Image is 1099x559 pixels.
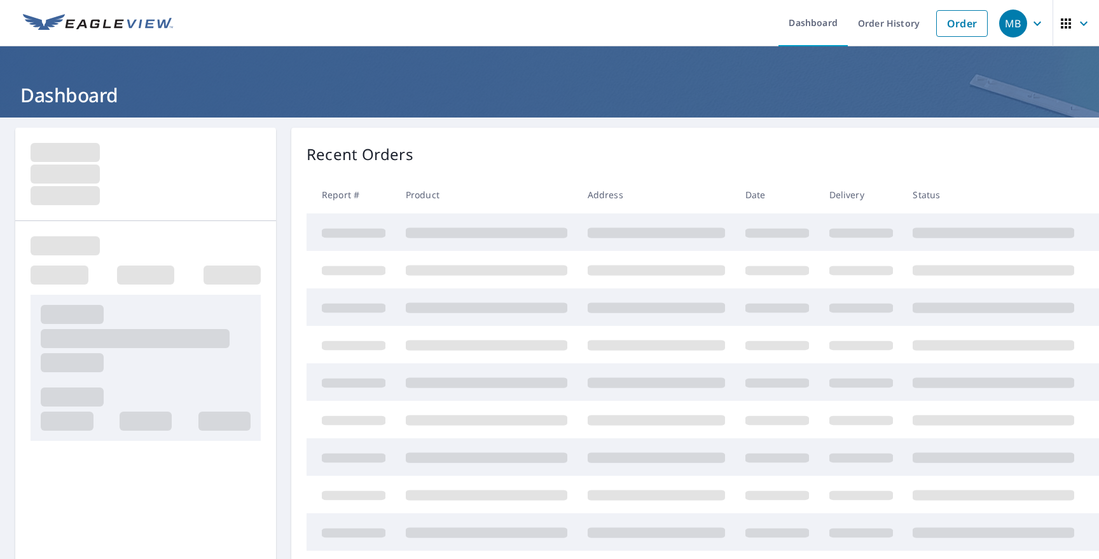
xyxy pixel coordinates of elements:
[735,176,819,213] th: Date
[396,176,577,213] th: Product
[902,176,1084,213] th: Status
[15,82,1084,108] h1: Dashboard
[936,10,988,37] a: Order
[819,176,903,213] th: Delivery
[307,176,396,213] th: Report #
[23,14,173,33] img: EV Logo
[307,143,413,166] p: Recent Orders
[999,10,1027,37] div: MB
[577,176,735,213] th: Address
